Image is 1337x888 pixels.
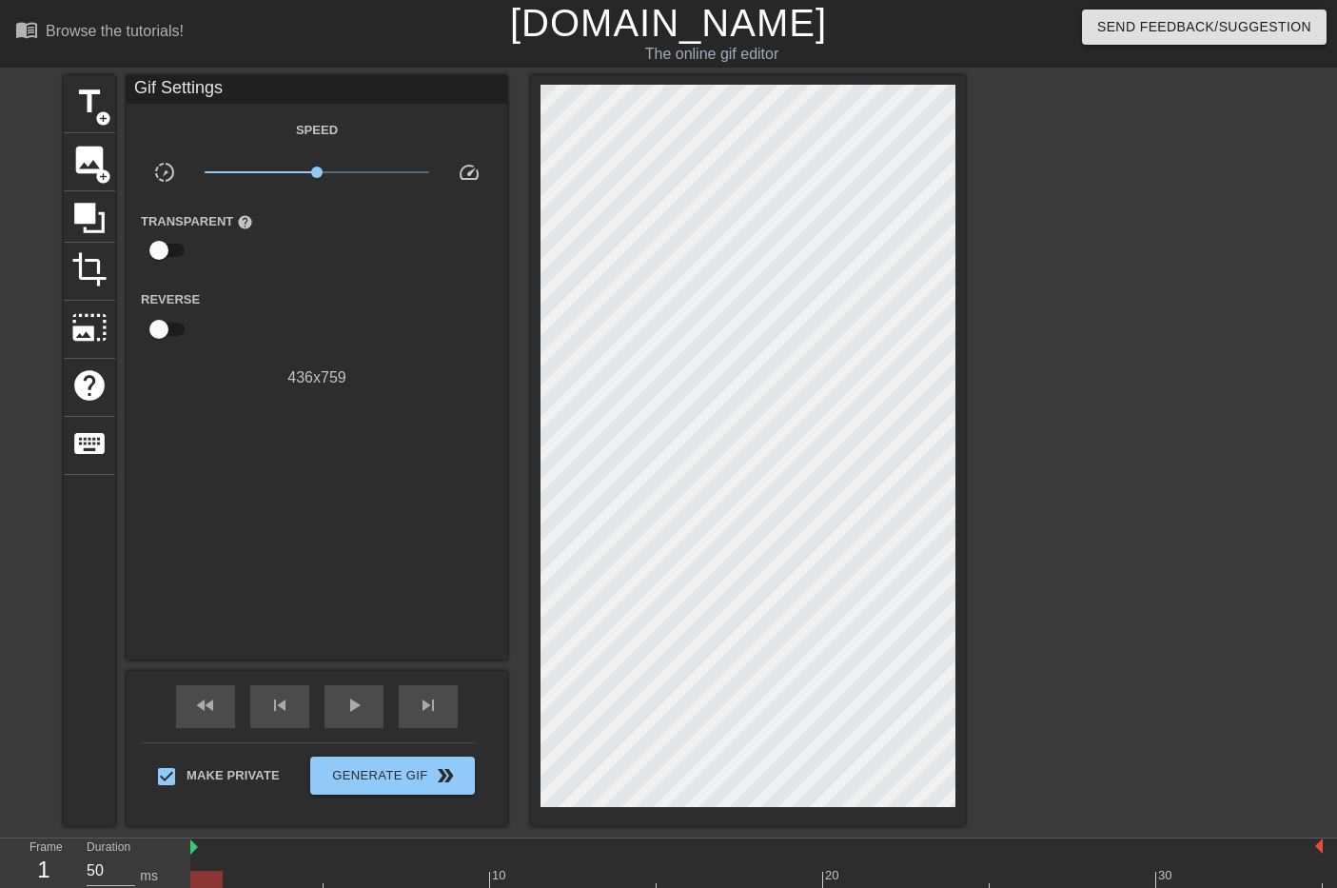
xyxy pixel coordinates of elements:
span: crop [71,251,108,287]
label: Reverse [141,290,200,309]
span: help [71,367,108,404]
div: The online gif editor [455,43,968,66]
div: Browse the tutorials! [46,23,184,39]
span: help [237,214,253,230]
span: play_arrow [343,694,365,717]
span: fast_rewind [194,694,217,717]
div: 10 [492,866,509,885]
div: 1 [29,853,58,887]
span: Send Feedback/Suggestion [1097,15,1311,39]
span: title [71,84,108,120]
span: add_circle [95,168,111,185]
img: bound-end.png [1315,839,1323,854]
a: Browse the tutorials! [15,18,184,48]
a: [DOMAIN_NAME] [510,2,827,44]
span: keyboard [71,425,108,462]
span: photo_size_select_large [71,309,108,345]
div: Gif Settings [127,75,507,104]
div: 436 x 759 [127,366,507,389]
span: skip_next [417,694,440,717]
span: add_circle [95,110,111,127]
span: Make Private [187,766,280,785]
div: 20 [825,866,842,885]
span: slow_motion_video [153,161,176,184]
label: Duration [87,842,130,854]
div: 30 [1158,866,1175,885]
span: skip_previous [268,694,291,717]
div: ms [140,866,158,886]
label: Speed [296,121,338,140]
span: image [71,142,108,178]
button: Send Feedback/Suggestion [1082,10,1327,45]
span: speed [458,161,481,184]
span: double_arrow [434,764,457,787]
span: Generate Gif [318,764,467,787]
label: Transparent [141,212,253,231]
button: Generate Gif [310,757,475,795]
span: menu_book [15,18,38,41]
